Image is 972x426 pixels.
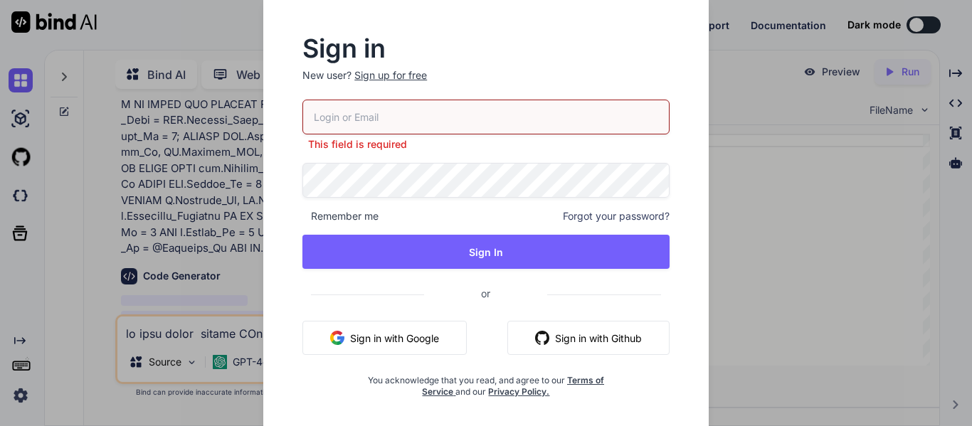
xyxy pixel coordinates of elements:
span: Remember me [302,209,379,223]
span: Forgot your password? [563,209,670,223]
a: Privacy Policy. [488,386,549,397]
a: Terms of Service [422,375,604,397]
div: Sign up for free [354,68,427,82]
button: Sign In [302,235,670,269]
button: Sign in with Google [302,321,467,355]
button: Sign in with Github [507,321,670,355]
div: You acknowledge that you read, and agree to our and our [364,366,608,398]
span: or [424,276,547,311]
img: google [330,331,344,345]
input: Login or Email [302,100,670,134]
img: github [535,331,549,345]
p: This field is required [302,137,670,151]
h2: Sign in [302,37,670,60]
p: New user? [302,68,670,100]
